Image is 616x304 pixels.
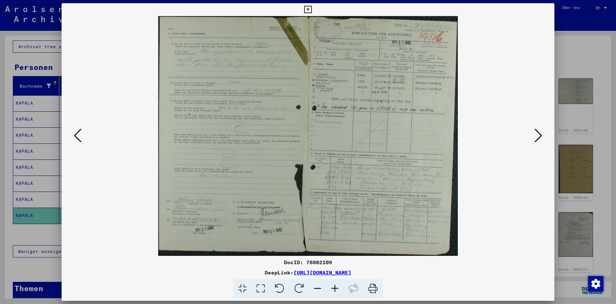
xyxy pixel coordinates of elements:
[83,16,533,256] img: 001.jpg
[588,276,603,291] div: Zustimmung ändern
[588,276,603,291] img: Zustimmung ändern
[62,258,554,266] div: DocID: 78982109
[294,269,351,276] a: [URL][DOMAIN_NAME]
[62,269,554,276] div: DeepLink:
